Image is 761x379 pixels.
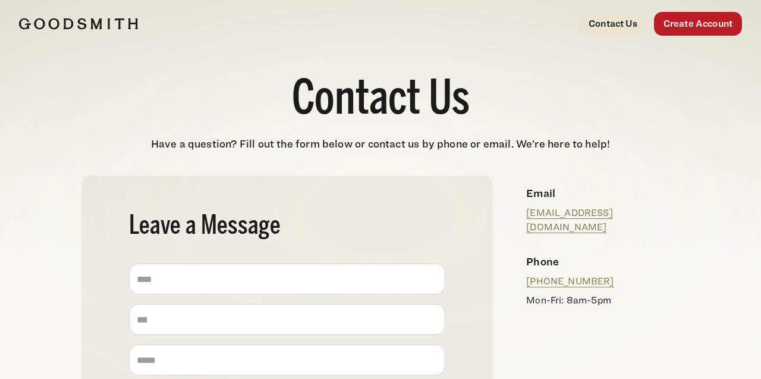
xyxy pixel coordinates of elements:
[526,253,670,270] h4: Phone
[129,214,446,240] h2: Leave a Message
[526,185,670,201] h4: Email
[19,18,138,30] img: Goodsmith
[526,207,612,233] a: [EMAIL_ADDRESS][DOMAIN_NAME]
[526,275,614,287] a: [PHONE_NUMBER]
[579,12,647,36] a: Contact Us
[654,12,742,36] a: Create Account
[526,293,670,308] p: Mon-Fri: 8am-5pm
